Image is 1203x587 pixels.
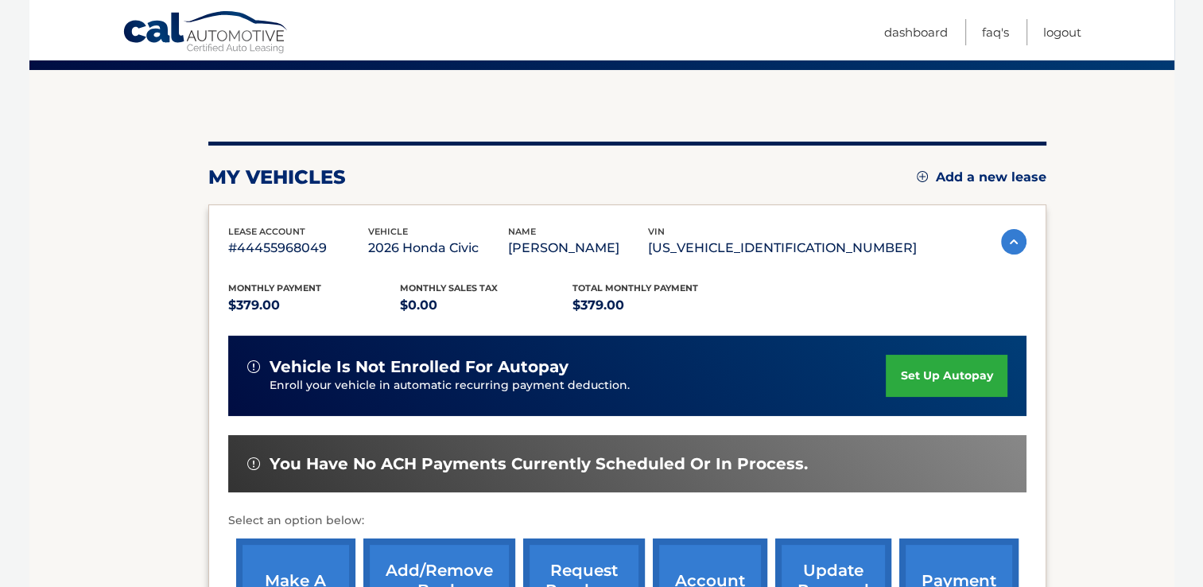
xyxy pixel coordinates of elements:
p: Select an option below: [228,511,1026,531]
span: vin [648,226,665,237]
p: $379.00 [572,294,745,317]
span: vehicle [368,226,408,237]
img: alert-white.svg [247,360,260,373]
h2: my vehicles [208,165,346,189]
span: lease account [228,226,305,237]
img: accordion-active.svg [1001,229,1026,255]
a: Dashboard [884,19,948,45]
a: Cal Automotive [122,10,289,56]
span: name [508,226,536,237]
span: Monthly Payment [228,282,321,293]
span: Monthly sales Tax [400,282,498,293]
p: 2026 Honda Civic [368,237,508,259]
a: FAQ's [982,19,1009,45]
img: alert-white.svg [247,457,260,470]
p: $0.00 [400,294,572,317]
p: $379.00 [228,294,401,317]
a: Add a new lease [917,169,1046,185]
a: set up autopay [886,355,1007,397]
p: Enroll your vehicle in automatic recurring payment deduction. [270,377,887,395]
span: Total Monthly Payment [572,282,698,293]
p: [US_VEHICLE_IDENTIFICATION_NUMBER] [648,237,917,259]
p: #44455968049 [228,237,368,259]
span: vehicle is not enrolled for autopay [270,357,569,377]
img: add.svg [917,171,928,182]
span: You have no ACH payments currently scheduled or in process. [270,454,808,474]
p: [PERSON_NAME] [508,237,648,259]
a: Logout [1043,19,1081,45]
